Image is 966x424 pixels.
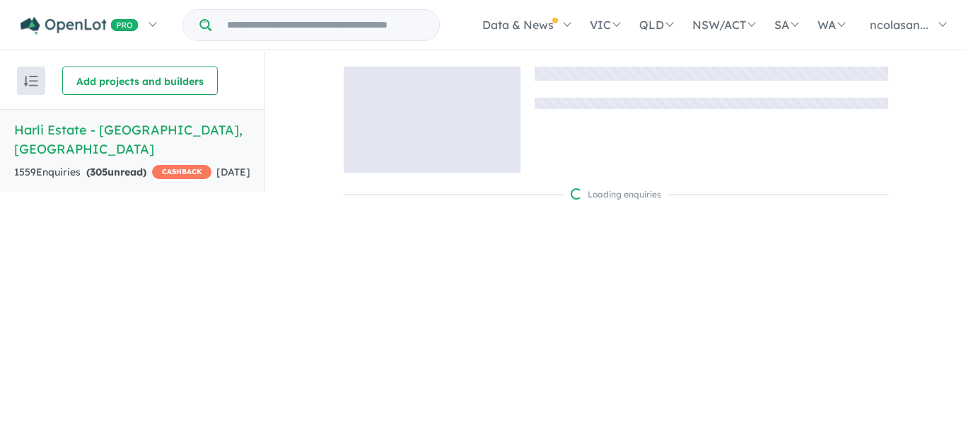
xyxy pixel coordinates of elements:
[152,165,211,179] span: CASHBACK
[214,10,436,40] input: Try estate name, suburb, builder or developer
[86,166,146,178] strong: ( unread)
[216,166,250,178] span: [DATE]
[571,188,661,202] div: Loading enquiries
[14,164,211,181] div: 1559 Enquir ies
[870,18,929,32] span: ncolasan...
[21,17,139,35] img: Openlot PRO Logo White
[14,120,250,159] h5: Harli Estate - [GEOGRAPHIC_DATA] , [GEOGRAPHIC_DATA]
[90,166,107,178] span: 305
[24,76,38,86] img: sort.svg
[62,67,218,95] button: Add projects and builders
